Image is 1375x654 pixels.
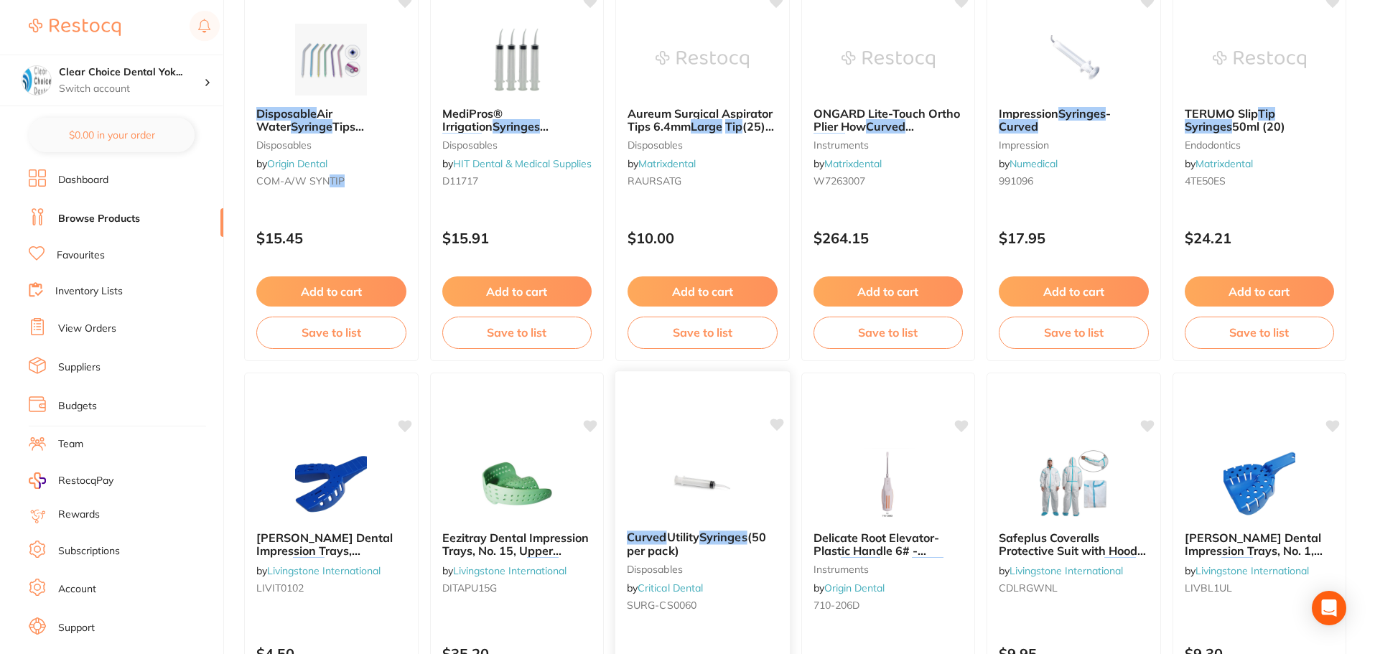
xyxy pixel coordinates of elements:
[628,106,773,134] span: Aureum Surgical Aspirator Tips 6.4mm
[267,564,381,577] a: Livingstone International
[814,531,939,571] span: Delicate Root Elevator-Plastic Handle 6# - 5mm
[58,582,96,597] a: Account
[256,531,393,571] span: [PERSON_NAME] Dental Impression Trays, Lower,
[638,581,703,594] a: Critical Dental
[627,563,778,574] small: disposables
[1106,106,1111,121] span: -
[627,530,667,544] em: Curved
[1185,531,1323,571] span: [PERSON_NAME] Dental Impression Trays, No. 1, Upper,
[999,564,1123,577] span: by
[1185,276,1335,307] button: Add to cart
[256,581,304,594] span: LIVIT0102
[256,139,406,151] small: disposables
[1221,557,1253,571] em: Large
[880,557,912,571] span: Blade
[814,230,964,246] p: $264.15
[256,106,317,121] em: Disposable
[628,174,681,187] span: RAURSATG
[1312,591,1346,625] div: Open Intercom Messenger
[256,106,332,134] span: Air Water
[59,65,204,80] h4: Clear Choice Dental Yokine
[814,276,964,307] button: Add to cart
[1213,24,1306,95] img: TERUMO Slip Tip Syringes 50ml (20)
[1058,106,1106,121] em: Syringes
[1213,448,1306,520] img: Livingstone Dental Impression Trays, No. 1, Upper, Large, Blue, Disposable, Recyclable Plastic
[656,447,750,519] img: Curved Utility Syringes (50 per pack)
[842,448,935,520] img: Delicate Root Elevator-Plastic Handle 6# - 5mm Curved Blade Large Molar Roots
[29,472,46,489] img: RestocqPay
[293,557,325,571] em: Large
[442,106,503,134] span: MediPros® Irrigation
[912,557,943,571] em: Large
[824,581,885,594] a: Origin Dental
[330,174,345,187] em: TIP
[999,157,1058,170] span: by
[58,212,140,226] a: Browse Products
[824,157,882,170] a: Matrixdental
[442,531,592,558] b: Eezitray Dental Impression Trays, No. 15, Upper Dentate, Ortho, Large, Green, Disposable, Recycla...
[58,474,113,488] span: RestocqPay
[814,174,865,187] span: W7263007
[627,530,766,558] span: (50 per pack)
[999,230,1149,246] p: $17.95
[1185,106,1258,121] span: TERUMO Slip
[453,564,567,577] a: Livingstone International
[725,119,742,134] em: Tip
[58,544,120,559] a: Subscriptions
[842,24,935,95] img: ONGARD Lite-Touch Ortho Plier How Curved Large Points 14cm
[442,564,567,577] span: by
[628,276,778,307] button: Add to cart
[667,530,699,544] span: Utility
[845,133,913,147] span: Points 14cm
[442,230,592,246] p: $15.91
[1195,157,1253,170] a: Matrixdental
[999,119,1038,134] em: Curved
[442,581,497,594] span: DITAPU15G
[628,157,696,170] span: by
[814,599,859,612] span: 710-206D
[814,564,964,575] small: instruments
[638,157,696,170] a: Matrixdental
[58,399,97,414] a: Budgets
[628,230,778,246] p: $10.00
[256,531,406,558] b: Livingstone Dental Impression Trays, Lower, Large, Blue, Disposable, Recyclable Plastic
[627,531,778,557] b: Curved Utility Syringes (50 per pack)
[1027,448,1120,520] img: Safeplus Coveralls Protective Suit with Hood, Type 4, 5 6, 63gsm, Large, Microporous, Disposable,...
[656,24,749,95] img: Aureum Surgical Aspirator Tips 6.4mm Large Tip (25) Light Blue Autoclavable
[267,157,327,170] a: Origin Dental
[1232,119,1285,134] span: 50ml (20)
[29,118,195,152] button: $0.00 in your order
[58,173,108,187] a: Dashboard
[442,317,592,348] button: Save to list
[627,581,703,594] span: by
[470,24,564,95] img: MediPros® Irrigation Syringes Curved Tip/Box
[1195,564,1309,577] a: Livingstone International
[453,157,592,170] a: HIT Dental & Medical Supplies
[442,174,478,187] span: D11717
[1185,107,1335,134] b: TERUMO Slip Tip Syringes 50ml (20)
[1185,564,1309,577] span: by
[1010,157,1058,170] a: Numedical
[1185,139,1335,151] small: endodontics
[442,157,592,170] span: by
[256,174,330,187] span: COM-A/W SYN
[999,317,1149,348] button: Save to list
[1185,230,1335,246] p: $24.21
[256,317,406,348] button: Save to list
[999,581,1058,594] span: CDLRGWNL
[57,248,105,263] a: Favourites
[58,621,95,635] a: Support
[527,557,559,571] em: Large
[1027,24,1120,95] img: Impression Syringes - Curved
[442,139,592,151] small: disposables
[284,448,378,520] img: Livingstone Dental Impression Trays, Lower, Large, Blue, Disposable, Recyclable Plastic
[470,448,564,520] img: Eezitray Dental Impression Trays, No. 15, Upper Dentate, Ortho, Large, Green, Disposable, Recycla...
[1185,317,1335,348] button: Save to list
[29,472,113,489] a: RestocqPay
[29,19,121,36] img: Restocq Logo
[814,133,845,147] em: Large
[814,581,885,594] span: by
[442,531,589,571] span: Eezitray Dental Impression Trays, No. 15, Upper Dentate, Ortho,
[1185,119,1232,134] em: Syringes
[999,107,1149,134] b: Impression Syringes - Curved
